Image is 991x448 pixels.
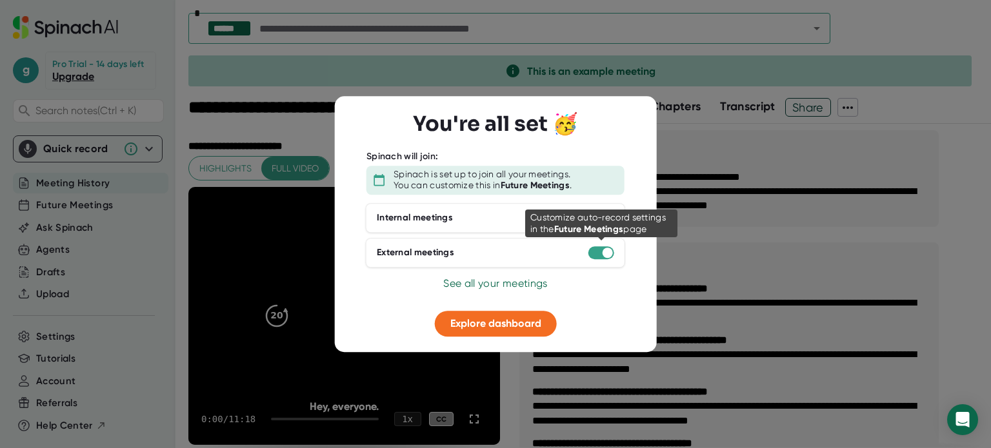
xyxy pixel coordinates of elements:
div: Spinach is set up to join all your meetings. [394,169,570,180]
span: Explore dashboard [450,317,541,329]
div: Open Intercom Messenger [947,404,978,435]
h3: You're all set 🥳 [413,112,578,136]
button: Explore dashboard [435,311,557,336]
span: See all your meetings [443,277,547,289]
b: Future Meetings [501,180,570,191]
div: External meetings [377,247,454,258]
div: You can customize this in . [394,180,572,191]
button: See all your meetings [443,276,547,291]
div: Internal meetings [377,212,453,224]
div: Spinach will join: [366,151,438,162]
